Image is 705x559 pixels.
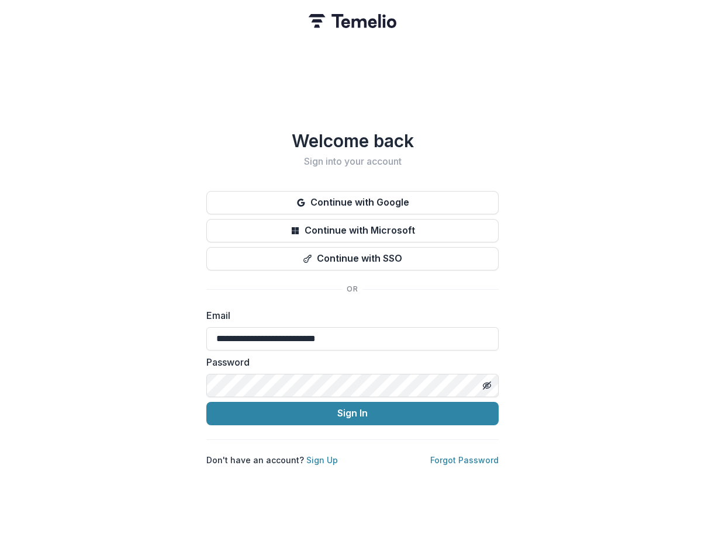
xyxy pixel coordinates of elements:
button: Continue with SSO [206,247,499,270]
button: Sign In [206,402,499,425]
button: Continue with Microsoft [206,219,499,242]
button: Toggle password visibility [478,376,496,395]
a: Sign Up [306,455,338,465]
a: Forgot Password [430,455,499,465]
p: Don't have an account? [206,454,338,466]
img: Temelio [309,14,396,28]
label: Password [206,355,492,369]
h2: Sign into your account [206,156,499,167]
h1: Welcome back [206,130,499,151]
button: Continue with Google [206,191,499,214]
label: Email [206,308,492,322]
